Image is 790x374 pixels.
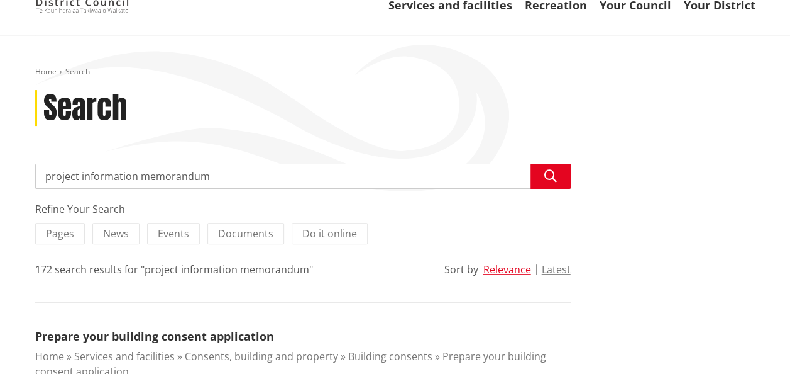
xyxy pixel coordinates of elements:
[35,329,274,344] a: Prepare your building consent application
[43,90,127,127] h1: Search
[444,262,478,277] div: Sort by
[35,164,571,189] input: Search input
[302,227,357,241] span: Do it online
[185,349,338,363] a: Consents, building and property
[65,66,90,77] span: Search
[483,264,531,275] button: Relevance
[158,227,189,241] span: Events
[74,349,175,363] a: Services and facilities
[35,262,313,277] div: 172 search results for "project information memorandum"
[35,67,755,77] nav: breadcrumb
[348,349,432,363] a: Building consents
[218,227,273,241] span: Documents
[35,201,571,217] div: Refine Your Search
[542,264,571,275] button: Latest
[103,227,129,241] span: News
[46,227,74,241] span: Pages
[732,321,777,366] iframe: Messenger Launcher
[35,349,64,363] a: Home
[35,66,57,77] a: Home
